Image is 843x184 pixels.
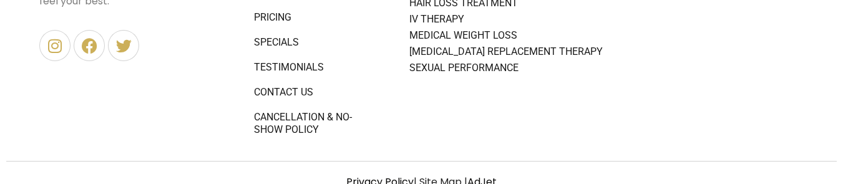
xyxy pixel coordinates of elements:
a: Sexual Performance [397,60,618,76]
a: Pricing [241,5,384,30]
a: Testimonials [241,55,384,80]
a: Contact Us [241,80,384,105]
a: IV Therapy [397,11,618,27]
a: Cancellation & No-Show Policy [241,105,384,142]
a: Medical Weight Loss [397,27,618,44]
a: [MEDICAL_DATA] Replacement Therapy [397,44,618,60]
a: Specials [241,30,384,55]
